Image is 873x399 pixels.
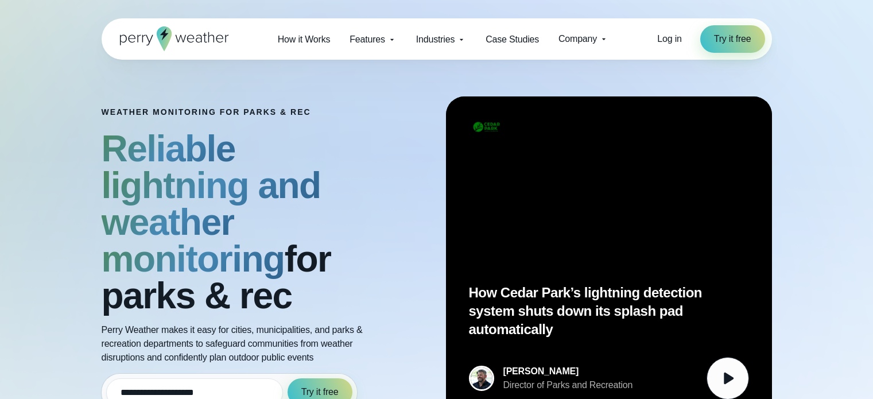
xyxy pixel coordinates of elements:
img: Mike DeVito [471,367,492,389]
h2: for parks & rec [102,130,370,314]
a: Try it free [700,25,765,53]
div: [PERSON_NAME] [503,365,633,378]
span: Log in [657,34,681,44]
a: Log in [657,32,681,46]
p: Perry Weather makes it easy for cities, municipalities, and parks & recreation departments to saf... [102,323,370,365]
a: Case Studies [476,28,549,51]
span: Try it free [301,385,339,399]
p: How Cedar Park’s lightning detection system shuts down its splash pad automatically [469,284,749,339]
strong: Reliable lightning and weather monitoring [102,128,321,280]
span: Industries [416,33,455,47]
span: Try it free [714,32,751,46]
div: Director of Parks and Recreation [503,378,633,392]
span: Case Studies [486,33,539,47]
h1: Weather Monitoring for parks & rec [102,107,370,117]
a: How it Works [268,28,340,51]
span: How it Works [278,33,331,47]
span: Company [558,32,597,46]
img: City of Cedar Parks Logo [469,119,503,134]
span: Features [350,33,385,47]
